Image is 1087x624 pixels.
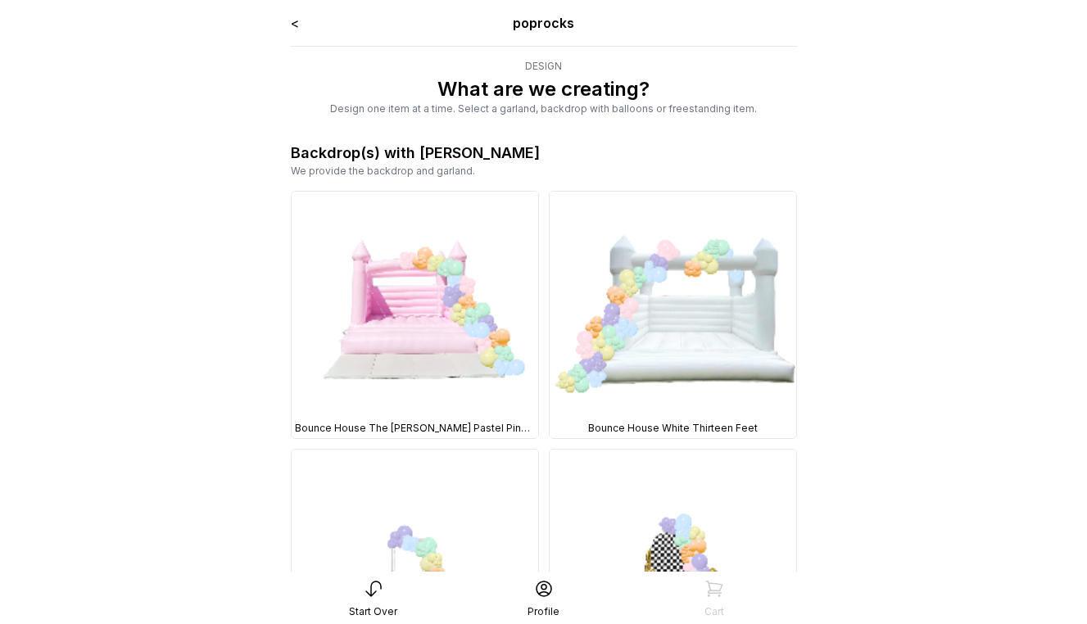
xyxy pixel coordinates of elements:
div: Design [291,60,797,73]
a: < [291,15,299,31]
span: Bounce House White Thirteen Feet [588,422,758,435]
div: Design one item at a time. Select a garland, backdrop with balloons or freestanding item. [291,102,797,115]
img: BKD, 3 Sizes, Bounce House White Thirteen Feet [550,192,796,438]
span: Bounce House The [PERSON_NAME] Pastel Pink Ten Feet [295,422,535,435]
img: BKD, 3 Sizes, Bounce House The Kay Pastel Pink Ten Feet [292,192,538,438]
div: We provide the backdrop and garland. [291,165,797,178]
div: Start Over [349,605,397,618]
p: What are we creating? [291,76,797,102]
div: poprocks [392,13,695,33]
div: Cart [704,605,724,618]
div: Backdrop(s) with [PERSON_NAME] [291,142,540,165]
div: Profile [528,605,559,618]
